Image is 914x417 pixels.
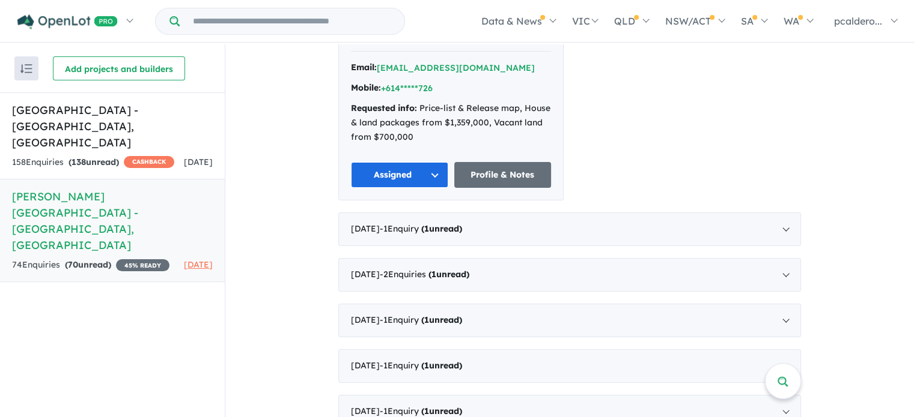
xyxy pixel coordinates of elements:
h5: [PERSON_NAME][GEOGRAPHIC_DATA] - [GEOGRAPHIC_DATA] , [GEOGRAPHIC_DATA] [12,188,213,253]
strong: Requested info: [351,103,417,113]
strong: Mobile: [351,82,381,93]
strong: ( unread) [69,157,119,167]
span: 1 [424,314,429,325]
span: 1 [424,223,429,234]
div: 74 Enquir ies [12,258,169,272]
strong: ( unread) [65,259,111,270]
div: 158 Enquir ies [12,155,174,170]
div: [DATE] [338,349,801,383]
span: pcaldero... [834,15,882,27]
span: - 1 Enquir y [380,406,462,416]
span: [DATE] [184,259,213,270]
span: 1 [424,406,429,416]
span: - 1 Enquir y [380,223,462,234]
button: Assigned [351,162,448,188]
button: [EMAIL_ADDRESS][DOMAIN_NAME] [377,62,535,74]
span: 1 [424,360,429,371]
div: Price-list & Release map, House & land packages from $1,359,000, Vacant land from $700,000 [351,101,551,144]
input: Try estate name, suburb, builder or developer [182,8,402,34]
span: 138 [72,157,86,167]
strong: ( unread) [421,314,462,325]
span: 1 [431,269,436,280]
span: 70 [68,259,78,270]
span: - 1 Enquir y [380,360,462,371]
span: [DATE] [184,157,213,167]
strong: Email: [351,62,377,73]
strong: ( unread) [421,223,462,234]
strong: ( unread) [428,269,469,280]
div: [DATE] [338,258,801,292]
span: CASHBACK [124,156,174,168]
span: 45 % READY [116,259,169,271]
span: - 1 Enquir y [380,314,462,325]
span: - 2 Enquir ies [380,269,469,280]
button: Add projects and builders [53,56,185,80]
h5: [GEOGRAPHIC_DATA] - [GEOGRAPHIC_DATA] , [GEOGRAPHIC_DATA] [12,102,213,151]
div: [DATE] [338,304,801,337]
a: Profile & Notes [454,162,552,188]
img: Openlot PRO Logo White [17,14,118,29]
div: [DATE] [338,212,801,246]
strong: ( unread) [421,406,462,416]
strong: ( unread) [421,360,462,371]
img: sort.svg [20,64,32,73]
